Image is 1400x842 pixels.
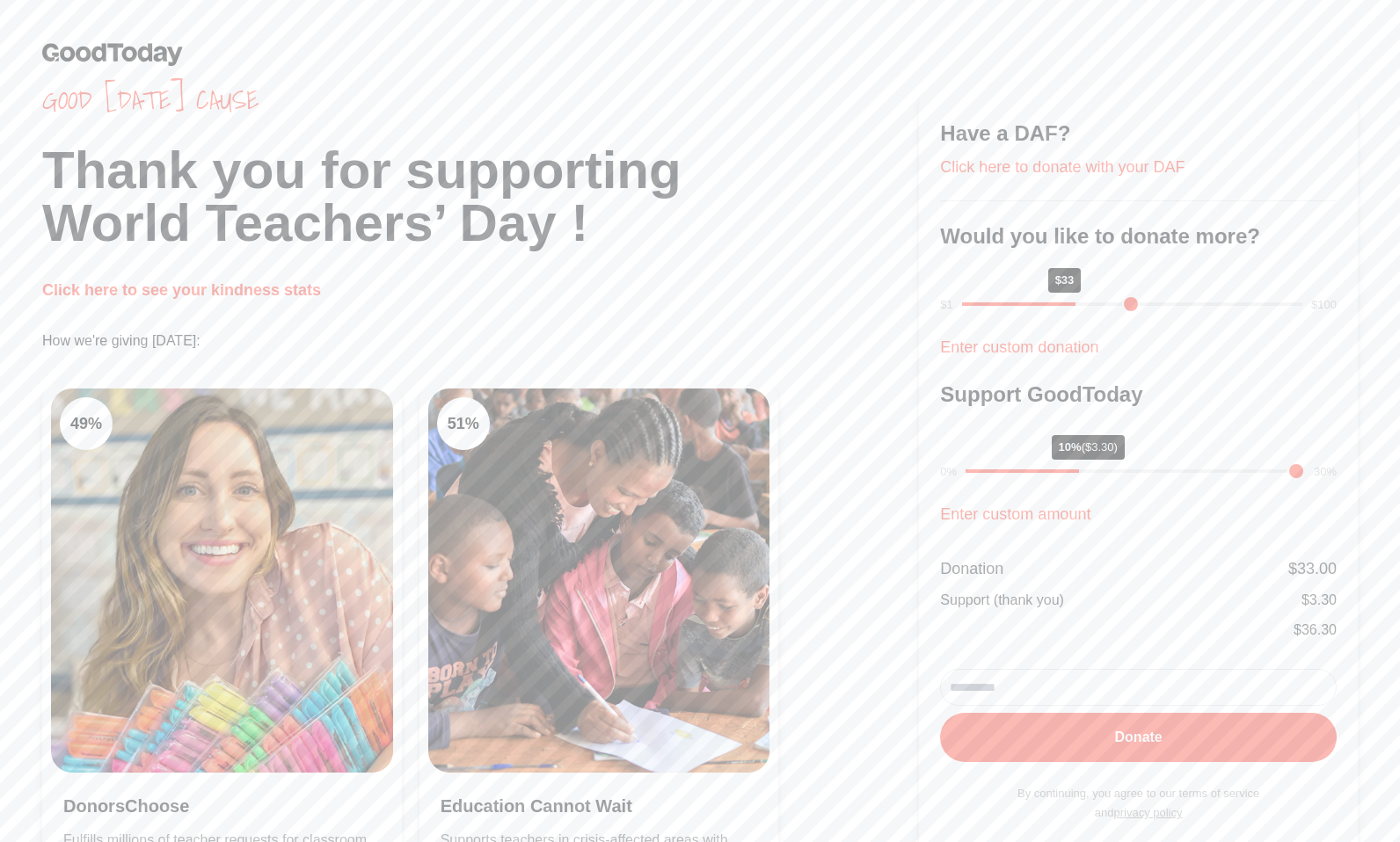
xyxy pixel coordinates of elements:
a: privacy policy [1113,806,1182,819]
div: 10% [1052,435,1125,460]
a: Enter custom amount [940,505,1090,523]
span: 33.00 [1297,560,1337,577]
a: Click here to donate with your DAF [940,158,1185,176]
h3: Support GoodToday [940,381,1337,409]
button: Donate [940,713,1337,762]
h3: Have a DAF? [940,120,1337,148]
p: How we're giving [DATE]: [42,330,919,352]
div: Support (thank you) [940,590,1064,611]
div: $ [1294,620,1337,641]
h3: Education Cannot Wait [441,794,758,818]
div: $100 [1311,296,1337,314]
img: Clean Cooking Alliance [428,388,770,773]
img: GoodToday [42,42,183,66]
a: Click here to see your kindness stats [42,281,321,299]
div: 0% [940,463,957,481]
div: 49 % [60,397,113,450]
a: Enter custom donation [940,338,1098,356]
h3: Would you like to donate more? [940,222,1337,250]
div: $ [1288,556,1337,581]
span: 3.30 [1309,592,1337,607]
div: $33 [1048,268,1082,293]
h3: DonorsChoose [63,794,381,818]
img: Clean Air Task Force [51,388,393,773]
div: 30% [1314,463,1337,481]
span: Good [DATE] cause [42,84,919,116]
span: ($3.30) [1082,440,1118,454]
span: 36.30 [1302,622,1337,637]
p: By continuing, you agree to our terms of service and [940,784,1337,823]
div: $ [1302,590,1337,611]
h1: Thank you for supporting World Teachers’ Day ! [42,144,919,250]
div: Donation [940,556,1003,581]
div: 51 % [437,397,490,450]
div: $1 [940,296,952,314]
